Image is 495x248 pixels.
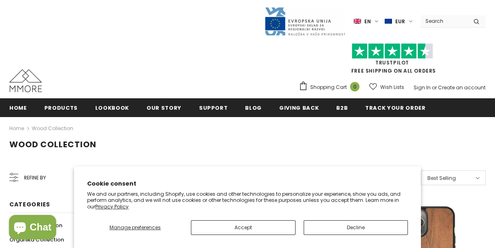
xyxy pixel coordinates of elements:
[7,215,59,241] inbox-online-store-chat: Shopify online store chat
[414,84,431,91] a: Sign In
[9,124,24,133] a: Home
[336,98,348,117] a: B2B
[279,98,319,117] a: Giving back
[199,104,228,112] span: support
[380,83,404,91] span: Wish Lists
[438,84,486,91] a: Create an account
[9,69,42,92] img: MMORE Cases
[245,98,262,117] a: Blog
[375,59,409,66] a: Trustpilot
[354,18,361,25] img: i-lang-1.png
[299,81,364,93] a: Shopping Cart 0
[369,80,404,94] a: Wish Lists
[336,104,348,112] span: B2B
[352,43,433,59] img: Trust Pilot Stars
[395,18,405,26] span: EUR
[279,104,319,112] span: Giving back
[87,179,407,188] h2: Cookie consent
[9,139,96,150] span: Wood Collection
[350,82,359,91] span: 0
[191,220,295,235] button: Accept
[365,104,425,112] span: Track your order
[87,191,407,210] p: We and our partners, including Shopify, use cookies and other technologies to personalize your ex...
[264,18,346,24] a: Javni Razpis
[9,104,27,112] span: Home
[199,98,228,117] a: support
[24,173,46,182] span: Refine by
[95,98,129,117] a: Lookbook
[304,220,408,235] button: Decline
[44,98,78,117] a: Products
[432,84,437,91] span: or
[87,220,183,235] button: Manage preferences
[427,174,456,182] span: Best Selling
[299,47,486,74] span: FREE SHIPPING ON ALL ORDERS
[9,200,50,208] span: Categories
[365,98,425,117] a: Track your order
[9,98,27,117] a: Home
[264,7,346,36] img: Javni Razpis
[95,104,129,112] span: Lookbook
[44,104,78,112] span: Products
[364,18,371,26] span: en
[110,224,161,231] span: Manage preferences
[147,104,182,112] span: Our Story
[32,125,73,132] a: Wood Collection
[147,98,182,117] a: Our Story
[421,15,467,27] input: Search Site
[95,203,129,210] a: Privacy Policy
[310,83,347,91] span: Shopping Cart
[245,104,262,112] span: Blog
